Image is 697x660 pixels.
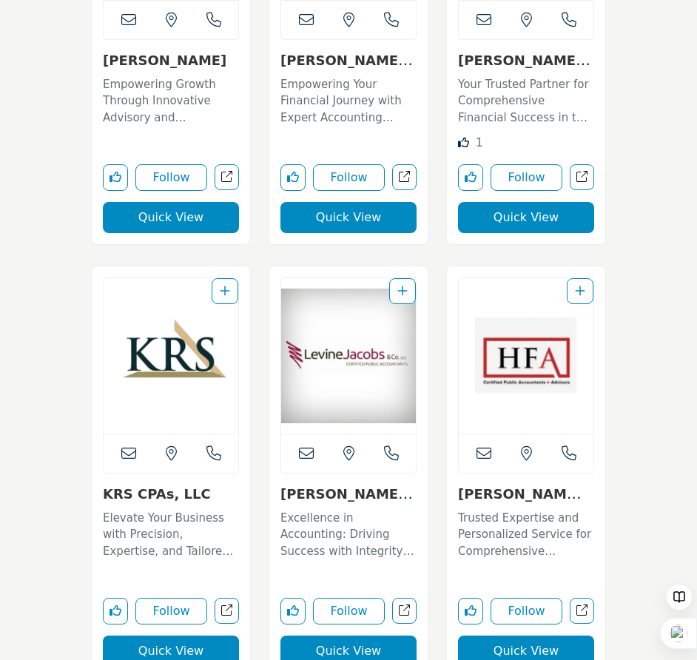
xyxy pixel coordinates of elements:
a: Trusted Expertise and Personalized Service for Comprehensive Financial Solutions The firm is a pr... [458,506,594,560]
a: Open Listing in new tab [459,278,593,434]
h3: Magone and Company, PC [280,51,417,69]
button: Like listing [103,164,128,191]
a: Excellence in Accounting: Driving Success with Integrity and Expertise Since [DATE] For over seve... [280,506,417,560]
a: Open levine-jacobs-company-llc in new tab [392,598,417,624]
button: Like listing [103,598,128,624]
button: Quick View [458,202,594,233]
p: Trusted Expertise and Personalized Service for Comprehensive Financial Solutions The firm is a pr... [458,510,594,560]
button: Follow [135,598,207,624]
button: Quick View [280,202,417,233]
span: 1 [476,136,483,149]
h3: Holman Frenia Allison, P.C. [458,485,594,502]
a: Open kinney-company-llc-formerly-jampol-kinney in new tab [570,164,594,190]
a: Open krs-cpas-llc in new tab [215,598,239,624]
button: Like listing [280,598,306,624]
img: Holman Frenia Allison, P.C. [459,278,593,434]
a: Empowering Growth Through Innovative Advisory and Accounting Solutions This forward-thinking, tec... [103,73,239,127]
button: Follow [313,164,385,191]
p: Empowering Growth Through Innovative Advisory and Accounting Solutions This forward-thinking, tec... [103,76,239,127]
h3: KRS CPAs, LLC [103,485,239,502]
a: Open magone-and-company-pc in new tab [392,164,417,190]
a: KRS CPAs, LLC [103,486,211,502]
button: Follow [313,598,385,624]
a: Open Listing in new tab [104,278,238,434]
button: Quick View [103,202,239,233]
img: Levine, Jacobs & Company, LLC [281,278,416,434]
p: Your Trusted Partner for Comprehensive Financial Success in the Tri-State Area With over three de... [458,76,594,127]
button: Follow [491,164,562,191]
h3: Kinney Company LLC (formerly Jampol Kinney) [458,51,594,69]
h3: Withum [103,51,239,69]
a: Open Listing in new tab [281,278,416,434]
a: Empowering Your Financial Journey with Expert Accounting Solutions Specializing in accounting ser... [280,73,417,127]
button: Follow [491,598,562,624]
a: Elevate Your Business with Precision, Expertise, and Tailored Financial Solutions In an industry ... [103,506,239,560]
a: Add To List [397,284,408,298]
h3: Levine, Jacobs & Company, LLC [280,485,417,502]
a: [PERSON_NAME] [103,53,226,68]
a: Your Trusted Partner for Comprehensive Financial Success in the Tri-State Area With over three de... [458,73,594,127]
button: Like listing [458,598,483,624]
p: Empowering Your Financial Journey with Expert Accounting Solutions Specializing in accounting ser... [280,76,417,127]
a: Add To List [220,284,230,298]
a: Add To List [575,284,585,298]
button: Like listing [458,164,483,191]
i: Like [458,137,469,148]
p: Excellence in Accounting: Driving Success with Integrity and Expertise Since [DATE] For over seve... [280,510,417,560]
button: Follow [135,164,207,191]
a: Open withum in new tab [215,164,239,190]
button: Like listing [280,164,306,191]
a: Open holman-frenia-allison-pc in new tab [570,598,594,624]
img: KRS CPAs, LLC [104,278,238,434]
p: Elevate Your Business with Precision, Expertise, and Tailored Financial Solutions In an industry ... [103,510,239,560]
